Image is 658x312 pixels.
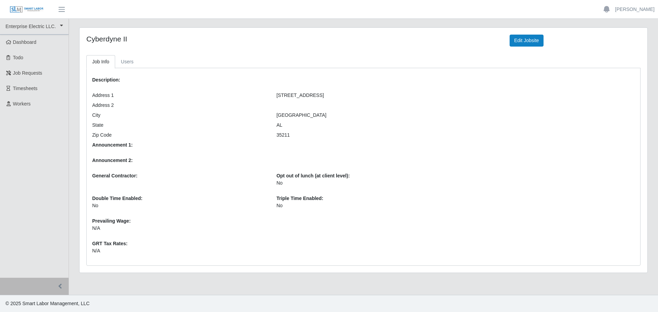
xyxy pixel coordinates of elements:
div: AL [271,122,456,129]
b: Double Time Enabled: [92,196,143,201]
a: [PERSON_NAME] [615,6,655,13]
b: Opt out of lunch (at client level): [277,173,350,178]
a: Job Info [86,55,115,68]
p: No [277,179,451,187]
div: Address 2 [87,102,271,109]
div: [GEOGRAPHIC_DATA] [271,112,456,119]
img: SLM Logo [10,6,44,13]
b: Prevailing Wage: [92,218,131,224]
div: Zip Code [87,132,271,139]
span: Todo [13,55,23,60]
span: Dashboard [13,39,37,45]
b: Triple Time Enabled: [277,196,324,201]
p: N/A [92,247,450,254]
div: [STREET_ADDRESS] [271,92,456,99]
span: Workers [13,101,31,107]
b: Announcement 2: [92,158,133,163]
b: Announcement 1: [92,142,133,148]
h4: Cyberdyne II [86,35,499,43]
p: No [277,202,451,209]
span: Timesheets [13,86,38,91]
div: State [87,122,271,129]
span: © 2025 Smart Labor Management, LLC [5,301,89,306]
div: City [87,112,271,119]
b: General Contractor: [92,173,137,178]
p: N/A [92,225,450,232]
span: Job Requests [13,70,42,76]
a: Edit Jobsite [510,35,543,47]
div: 35211 [271,132,456,139]
div: Address 1 [87,92,271,99]
p: No [92,202,266,209]
b: Description: [92,77,120,83]
a: Users [115,55,139,68]
b: GRT Tax Rates: [92,241,127,246]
